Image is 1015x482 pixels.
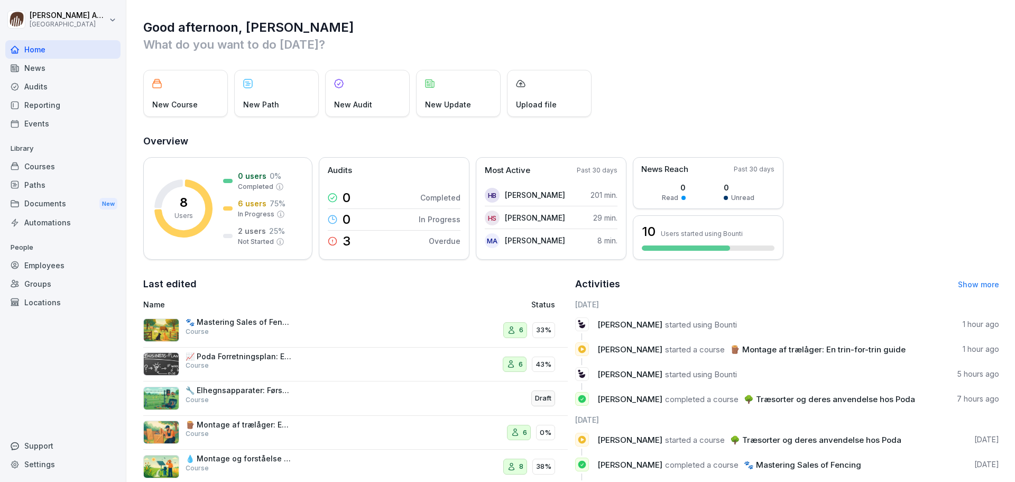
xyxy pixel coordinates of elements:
span: [PERSON_NAME] [597,344,662,354]
p: Audits [328,165,352,177]
span: 🌳 Træsorter og deres anvendelse hos Poda [730,435,901,445]
p: Completed [238,182,273,192]
p: 33% [536,325,551,335]
a: Settings [5,455,121,474]
a: News [5,59,121,77]
p: 💧 Montage og forståelse af soldrevet markpumpe [186,454,291,463]
p: 3 [343,235,350,248]
div: HS [485,211,500,225]
div: Groups [5,275,121,293]
p: 0 [662,182,686,193]
img: wy6jvvzx1dplnljbx559lfsf.png [143,352,179,376]
p: 1 hour ago [963,344,999,354]
a: DocumentsNew [5,194,121,214]
p: 25 % [269,225,285,237]
a: Events [5,114,121,133]
a: 🐾 Mastering Sales of FencingCourse633% [143,313,568,348]
p: New Path [243,99,279,110]
p: New Update [425,99,471,110]
p: Course [186,463,209,473]
p: 5 hours ago [957,369,999,379]
p: 201 min. [590,189,617,201]
p: 38% [536,461,551,472]
p: Upload file [516,99,557,110]
p: Users [174,211,193,221]
p: Course [186,327,209,337]
h2: Last edited [143,277,568,292]
p: Unread [731,193,754,203]
p: 📈 Poda Forretningsplan: Effektiv Planlægning og Strategi med audiofil [186,352,291,361]
a: Courses [5,157,121,176]
p: Completed [420,192,460,203]
span: completed a course [665,394,739,404]
p: 2 users [238,225,266,237]
p: 1 hour ago [963,319,999,330]
p: Draft [535,393,551,404]
p: Users started using Bounti [661,230,743,238]
p: People [5,239,121,256]
p: Most Active [485,165,530,177]
span: [PERSON_NAME] [597,369,662,379]
p: What do you want to do [DATE]? [143,36,999,53]
p: Past 30 days [734,165,774,174]
p: 6 [519,325,523,335]
p: 6 [519,359,523,370]
span: 🐾 Mastering Sales of Fencing [744,460,861,470]
span: [PERSON_NAME] [597,435,662,445]
div: Home [5,40,121,59]
p: 0 [343,192,350,204]
a: Employees [5,256,121,275]
p: Read [662,193,678,203]
h3: 10 [642,223,656,241]
a: Paths [5,176,121,194]
p: Past 30 days [577,166,617,175]
p: Overdue [429,235,460,247]
span: [PERSON_NAME] [597,394,662,404]
a: Locations [5,293,121,312]
a: Automations [5,213,121,232]
p: 0 [343,213,350,226]
p: Course [186,395,209,405]
p: 75 % [270,198,285,209]
span: 🪵 Montage af trælåger: En trin-for-trin guide [730,344,906,354]
p: Course [186,361,209,370]
span: [PERSON_NAME] [597,320,662,330]
p: 6 [523,428,527,438]
div: Reporting [5,96,121,114]
p: 🪵 Montage af trælåger: En trin-for-trin guide [186,420,291,430]
a: Audits [5,77,121,96]
p: 43% [536,359,551,370]
p: 0% [540,428,551,438]
p: In Progress [238,210,274,219]
img: iitrrchdpqggmo7zvf685sph.png [143,421,179,444]
span: started using Bounti [665,320,737,330]
div: Documents [5,194,121,214]
div: MA [485,233,500,248]
p: 🐾 Mastering Sales of Fencing [186,317,291,327]
span: started a course [665,435,725,445]
p: Library [5,140,121,157]
p: Status [531,299,555,310]
p: [DATE] [974,434,999,445]
p: 29 min. [593,212,617,223]
p: 0 % [270,170,281,181]
p: [DATE] [974,459,999,470]
span: completed a course [665,460,739,470]
span: [PERSON_NAME] [597,460,662,470]
p: Course [186,429,209,439]
p: 7 hours ago [957,394,999,404]
p: [PERSON_NAME] Andreasen [30,11,107,20]
h2: Activities [575,277,620,292]
img: fj77uby0edc8j7511z6kteqq.png [143,387,179,410]
p: 🔧 Elhegnsapparater: Første trin ind i elhegns-verdenen [186,386,291,395]
img: kxi8va3mi4rps8i66op2yw5d.png [143,319,179,342]
p: [GEOGRAPHIC_DATA] [30,21,107,28]
p: Not Started [238,237,274,247]
div: Support [5,436,121,455]
a: 🔧 Elhegnsapparater: Første trin ind i elhegns-verdenenCourseDraft [143,381,568,416]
